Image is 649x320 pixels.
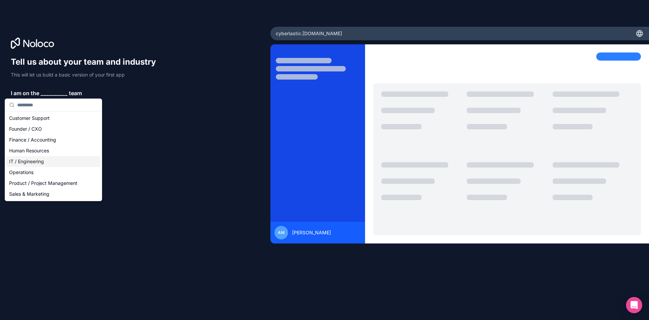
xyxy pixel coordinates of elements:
[6,134,100,145] div: Finance / Accounting
[6,124,100,134] div: Founder / CXO
[626,297,642,313] div: Open Intercom Messenger
[6,113,100,124] div: Customer Support
[5,111,102,201] div: Suggestions
[11,71,162,78] p: This will let us build a basic version of your first app
[276,30,342,37] span: cyberlastic .[DOMAIN_NAME]
[6,156,100,167] div: IT / Engineering
[11,89,39,97] span: I am on the
[6,167,100,178] div: Operations
[69,89,82,97] span: team
[11,57,162,67] h1: Tell us about your team and industry
[278,230,285,235] span: AM
[6,189,100,199] div: Sales & Marketing
[292,229,331,236] span: [PERSON_NAME]
[6,145,100,156] div: Human Resources
[6,178,100,189] div: Product / Project Management
[41,89,68,97] span: __________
